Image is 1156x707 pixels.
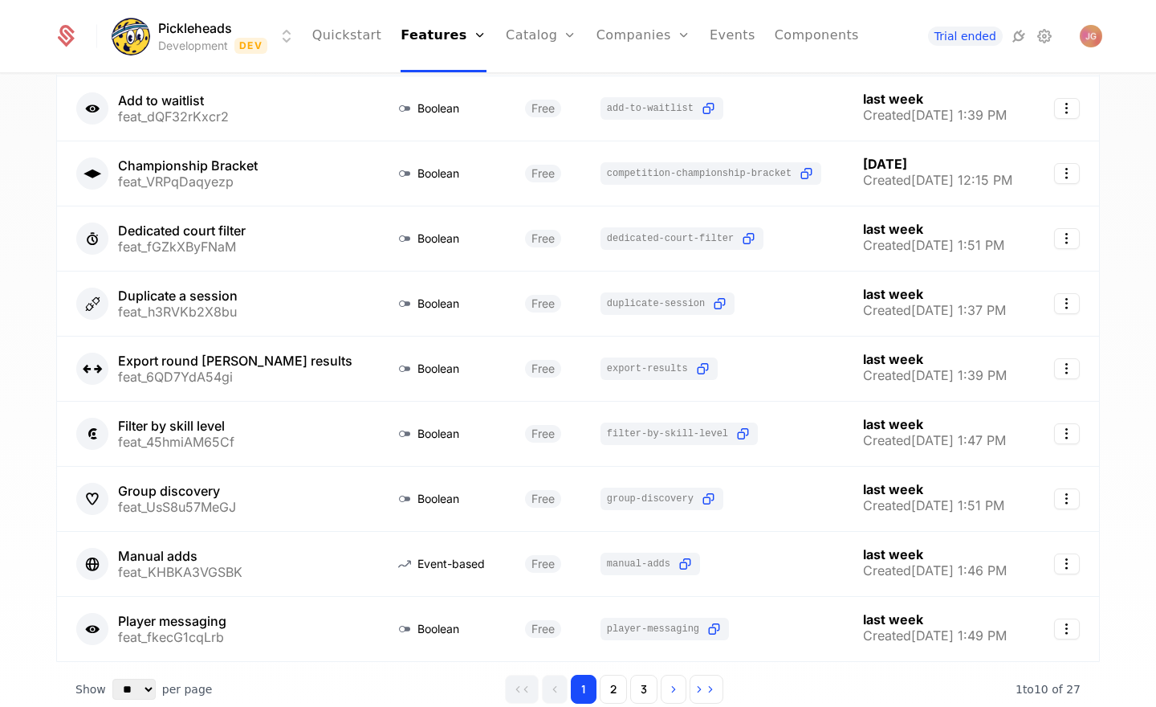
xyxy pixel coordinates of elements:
[505,675,539,704] button: Go to first page
[1054,619,1080,640] button: Select action
[690,675,723,704] button: Go to last page
[112,17,150,55] img: Pickleheads
[1054,228,1080,249] button: Select action
[661,675,686,704] button: Go to next page
[1054,554,1080,574] button: Select action
[1009,27,1028,46] a: Integrations
[600,675,627,704] button: Go to page 2
[158,38,228,54] div: Development
[1054,423,1080,444] button: Select action
[630,675,657,704] button: Go to page 3
[571,675,596,704] button: Go to page 1
[116,18,296,54] button: Select environment
[1054,98,1080,119] button: Select action
[928,27,1003,46] a: Trial ended
[1054,358,1080,379] button: Select action
[1035,27,1054,46] a: Settings
[112,679,156,700] select: Select page size
[1054,163,1080,184] button: Select action
[75,681,106,697] span: Show
[1080,25,1102,47] button: Open user button
[234,38,267,54] span: Dev
[158,18,232,38] span: Pickleheads
[1080,25,1102,47] img: Jeff Gordon
[1054,293,1080,314] button: Select action
[1016,683,1066,696] span: 1 to 10 of
[505,675,723,704] div: Page navigation
[1054,488,1080,509] button: Select action
[542,675,568,704] button: Go to previous page
[1016,683,1081,696] span: 27
[162,681,213,697] span: per page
